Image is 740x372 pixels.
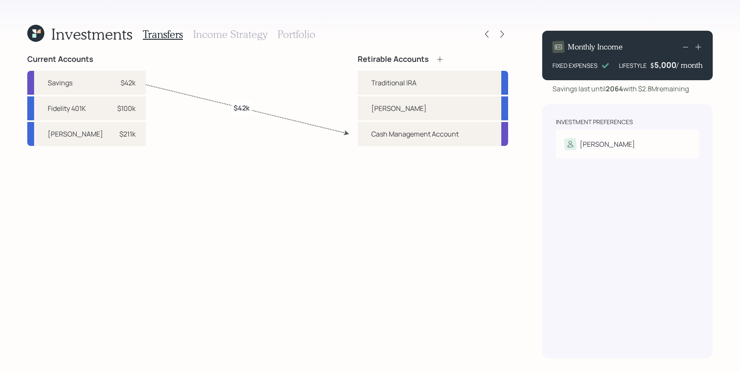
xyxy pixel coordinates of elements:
div: Traditional IRA [371,78,416,88]
div: [PERSON_NAME] [580,139,635,149]
div: 5,000 [654,60,676,70]
h1: Investments [51,25,133,43]
div: [PERSON_NAME] [48,129,103,139]
div: LIFESTYLE [619,61,647,70]
h4: Current Accounts [27,55,93,64]
div: $42k [121,78,136,88]
div: Investment Preferences [556,118,633,126]
b: 2064 [606,84,623,93]
div: Fidelity 401K [48,103,86,113]
h4: $ [650,61,654,70]
h4: Retirable Accounts [358,55,429,64]
h3: Transfers [143,28,183,41]
div: [PERSON_NAME] [371,103,427,113]
div: Savings [48,78,72,88]
h4: / month [676,61,702,70]
div: Savings last until with $2.8M remaining [552,84,689,94]
h3: Portfolio [277,28,315,41]
h4: Monthly Income [568,42,623,52]
div: FIXED EXPENSES [552,61,598,70]
label: $42k [234,103,249,112]
h3: Income Strategy [193,28,267,41]
div: Cash Management Account [371,129,459,139]
div: $211k [119,129,136,139]
div: $100k [117,103,136,113]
